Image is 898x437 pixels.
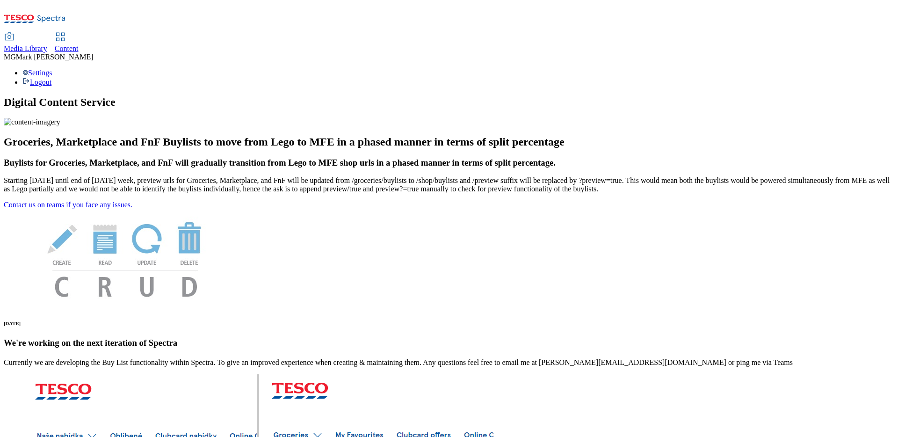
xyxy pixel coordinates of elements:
[4,176,894,193] p: Starting [DATE] until end of [DATE] week, preview urls for Groceries, Marketplace, and FnF will b...
[4,44,47,52] span: Media Library
[22,78,51,86] a: Logout
[4,320,894,326] h6: [DATE]
[4,118,60,126] img: content-imagery
[4,53,16,61] span: MG
[4,158,894,168] h3: Buylists for Groceries, Marketplace, and FnF will gradually transition from Lego to MFE shop urls...
[4,33,47,53] a: Media Library
[4,201,132,209] a: Contact us on teams if you face any issues.
[4,338,894,348] h3: We're working on the next iteration of Spectra
[4,209,247,307] img: News Image
[16,53,94,61] span: Mark [PERSON_NAME]
[4,358,894,367] p: Currently we are developing the Buy List functionality within Spectra. To give an improved experi...
[55,33,79,53] a: Content
[55,44,79,52] span: Content
[4,96,894,109] h1: Digital Content Service
[22,69,52,77] a: Settings
[4,136,894,148] h2: Groceries, Marketplace and FnF Buylists to move from Lego to MFE in a phased manner in terms of s...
